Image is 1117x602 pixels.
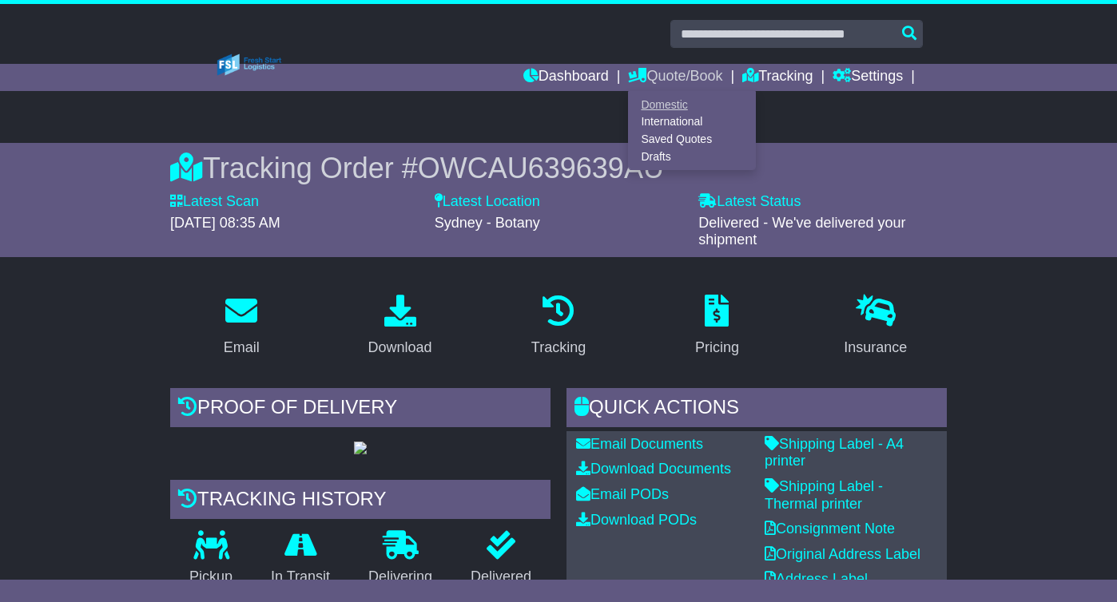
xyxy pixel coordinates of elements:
[629,96,755,113] a: Domestic
[628,91,756,170] div: Quote/Book
[451,568,551,586] p: Delivered
[742,64,813,91] a: Tracking
[765,436,904,469] a: Shipping Label - A4 printer
[170,388,551,431] div: Proof of Delivery
[224,337,260,358] div: Email
[170,193,259,211] label: Latest Scan
[170,215,280,231] span: [DATE] 08:35 AM
[629,131,755,149] a: Saved Quotes
[576,512,697,528] a: Download PODs
[349,568,451,586] p: Delivering
[685,289,749,364] a: Pricing
[170,568,252,586] p: Pickup
[628,64,722,91] a: Quote/Book
[629,113,755,131] a: International
[435,215,540,231] span: Sydney - Botany
[170,151,947,185] div: Tracking Order #
[170,480,551,523] div: Tracking history
[629,148,755,165] a: Drafts
[531,337,586,358] div: Tracking
[833,289,917,364] a: Insurance
[354,442,367,454] img: GetPodImage
[418,152,664,184] span: OWCAU639639AU
[576,436,703,452] a: Email Documents
[213,289,270,364] a: Email
[576,486,669,502] a: Email PODs
[521,289,596,364] a: Tracking
[765,521,895,537] a: Consignment Note
[698,215,905,248] span: Delivered - We've delivered your shipment
[523,64,609,91] a: Dashboard
[844,337,907,358] div: Insurance
[698,193,801,211] label: Latest Status
[566,388,947,431] div: Quick Actions
[765,546,920,562] a: Original Address Label
[695,337,739,358] div: Pricing
[368,337,432,358] div: Download
[765,478,883,512] a: Shipping Label - Thermal printer
[765,571,868,587] a: Address Label
[435,193,540,211] label: Latest Location
[576,461,731,477] a: Download Documents
[358,289,443,364] a: Download
[833,64,903,91] a: Settings
[252,568,349,586] p: In Transit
